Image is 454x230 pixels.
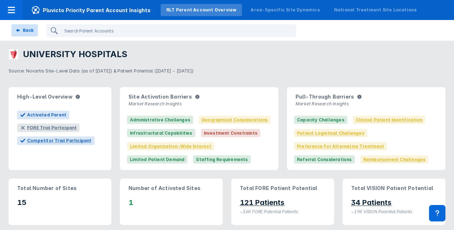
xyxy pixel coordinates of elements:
[204,130,257,136] span: Investment Constraints
[297,117,344,122] span: Capacity Challenges
[351,184,437,192] p: Total VISION Patient Potential
[128,93,195,101] span: Site Activation Barriers
[251,7,319,13] div: Area-Specific Site Dynamics
[23,50,127,59] h3: UNIVERSITY HOSPITALS
[328,4,423,16] a: National Treatment Site Locations
[363,157,426,162] span: Reimbursement Challenges
[356,117,422,122] span: Clinical Patient Identification
[17,184,103,192] p: Total Number of Sites
[27,138,92,143] div: Competitor Trial Participant
[297,157,352,162] span: Referral Considerations
[23,6,159,14] span: Pluvicto Priority Parent Account Insights
[429,205,445,221] div: Contact Support
[297,144,384,149] span: Preference for Alternative Treatment
[23,27,34,34] div: Back
[11,24,38,36] button: Back
[245,4,325,16] a: Area-Specific Site Dynamics
[27,112,66,118] span: Activated Parent
[130,144,211,149] span: Limited Organization-Wide Interest
[17,93,75,101] span: High-Level Overview
[130,157,185,162] span: Limited Patient Demand
[27,125,77,130] div: FORE Trial Participant
[240,184,326,192] p: Total FORE Patient Potential
[161,4,242,16] a: RLT Parent Account Overview
[296,93,357,101] span: Pull-Through Barriers
[351,198,392,207] p: 34 Patients
[297,130,364,136] span: Patient Logistical Challenges
[240,207,326,216] figcaption: ~36K FORE Potential Patients
[196,157,248,162] span: Staffing Requirements
[9,65,445,74] p: Source: Novartis Site-Level Data (as of [DATE]) & Patient Potential ([DATE] - [DATE])
[128,184,214,192] p: Number of Activated Sites
[334,7,417,13] div: National Treatment Site Locations
[351,207,437,216] figcaption: ~19K VISION Potential Patients
[120,198,223,216] p: 1
[240,198,284,207] p: 121 Patients
[130,117,190,122] span: Administrative Challenges
[9,49,19,59] img: university-hospitals
[166,7,236,13] div: RLT Parent Account Overview
[61,25,276,36] input: Search Parent Accounts
[128,101,270,107] p: Market Research Insights
[296,101,437,107] p: Market Research Insights
[9,198,111,216] p: 15
[130,130,192,136] span: Infrastructural Capabilities
[202,117,268,122] span: Geographical Considerations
